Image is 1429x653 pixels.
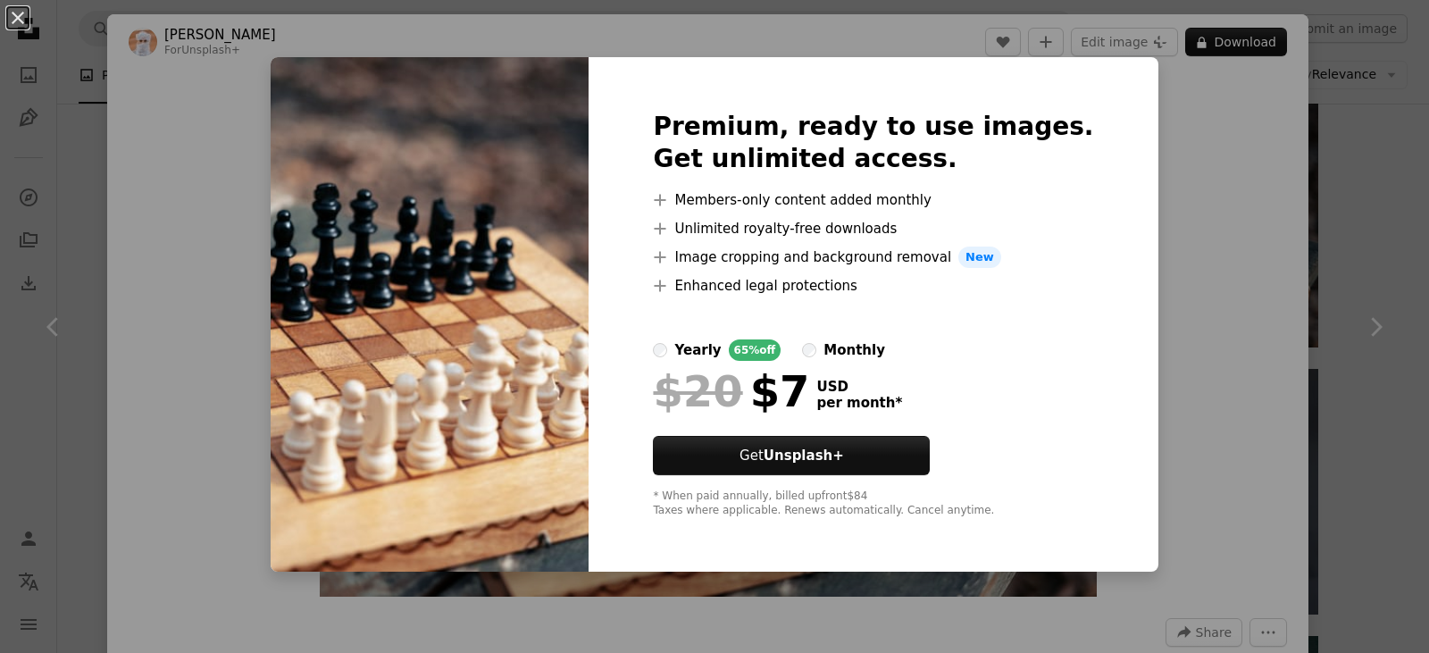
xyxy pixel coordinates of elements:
input: monthly [802,343,816,357]
img: premium_photo-1672855191351-e26398f27e5f [271,57,589,572]
button: GetUnsplash+ [653,436,930,475]
div: 65% off [729,339,781,361]
div: $7 [653,368,809,414]
li: Members-only content added monthly [653,189,1093,211]
li: Unlimited royalty-free downloads [653,218,1093,239]
span: per month * [816,395,902,411]
li: Enhanced legal protections [653,275,1093,297]
input: yearly65%off [653,343,667,357]
div: yearly [674,339,721,361]
div: * When paid annually, billed upfront $84 Taxes where applicable. Renews automatically. Cancel any... [653,490,1093,518]
div: monthly [823,339,885,361]
h2: Premium, ready to use images. Get unlimited access. [653,111,1093,175]
span: $20 [653,368,742,414]
span: New [958,247,1001,268]
li: Image cropping and background removal [653,247,1093,268]
span: USD [816,379,902,395]
strong: Unsplash+ [764,448,844,464]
